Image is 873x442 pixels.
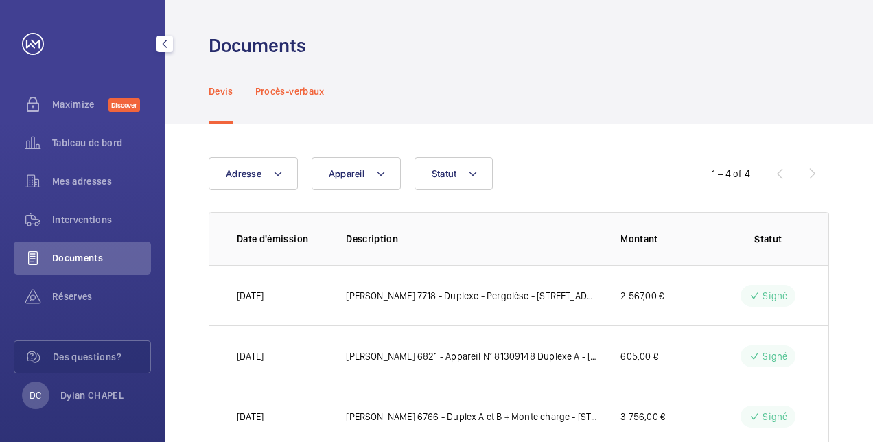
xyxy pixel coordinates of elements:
p: Signé [763,349,787,363]
p: [DATE] [237,410,264,423]
p: Devis [209,84,233,98]
p: Statut [736,232,801,246]
span: Statut [432,168,457,179]
p: 605,00 € [620,349,657,363]
span: Appareil [329,168,364,179]
p: DC [30,388,41,402]
button: Statut [415,157,493,190]
p: [PERSON_NAME] 7718 - Duplexe - Pergolèse - [STREET_ADDRESS] RBI [346,289,598,303]
p: Signé [763,289,787,303]
p: Signé [763,410,787,423]
p: [PERSON_NAME] 6821 - Appareil N° 81309148 Duplexe A - [STREET_ADDRESS] [346,349,598,363]
span: Réserves [52,290,151,303]
span: Interventions [52,213,151,226]
span: Documents [52,251,151,265]
p: Montant [620,232,713,246]
span: Des questions? [53,350,150,364]
span: Tableau de bord [52,136,151,150]
div: 1 – 4 of 4 [712,167,750,181]
span: Mes adresses [52,174,151,188]
p: Dylan CHAPEL [60,388,124,402]
button: Appareil [312,157,401,190]
p: 2 567,00 € [620,289,664,303]
span: Maximize [52,97,108,111]
p: Procès-verbaux [255,84,325,98]
button: Adresse [209,157,298,190]
span: Discover [108,98,140,112]
p: Date d'émission [237,232,324,246]
h1: Documents [209,33,306,58]
p: [PERSON_NAME] 6766 - Duplex A et B + Monte charge - [STREET_ADDRESS] [346,410,598,423]
span: Adresse [226,168,261,179]
p: 3 756,00 € [620,410,665,423]
p: [DATE] [237,289,264,303]
p: [DATE] [237,349,264,363]
p: Description [346,232,598,246]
